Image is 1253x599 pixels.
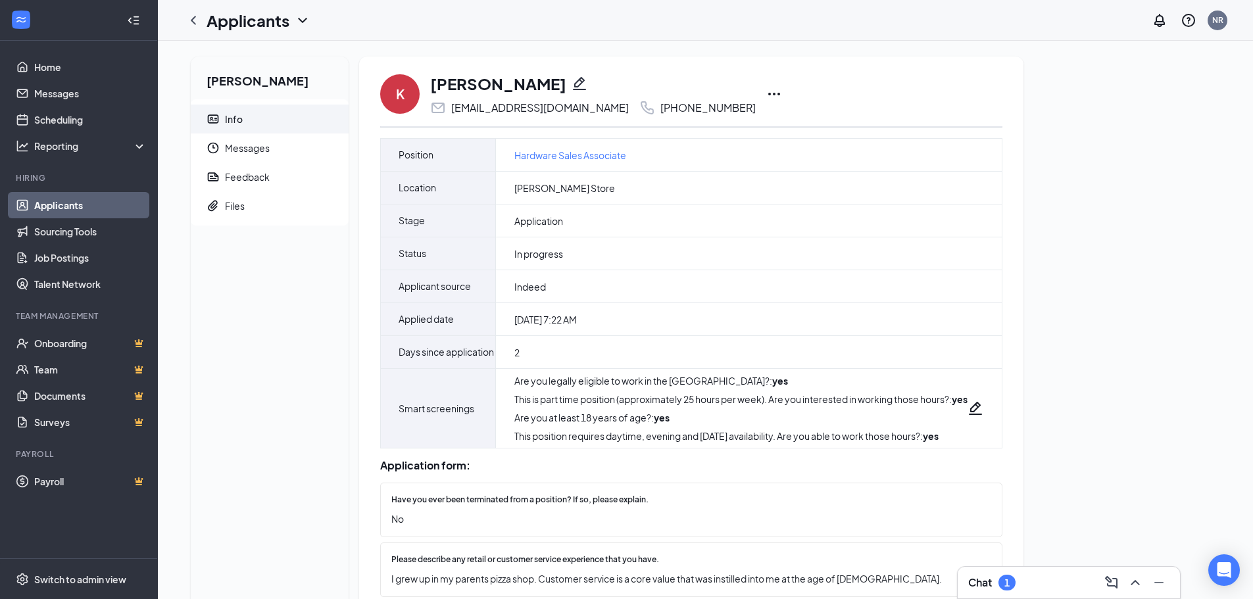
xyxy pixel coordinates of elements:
[191,133,349,162] a: ClockMessages
[654,412,670,423] strong: yes
[16,573,29,586] svg: Settings
[127,14,140,27] svg: Collapse
[572,76,587,91] svg: Pencil
[514,429,968,443] div: This position requires daytime, evening and [DATE] availability. Are you able to work those hours? :
[225,170,270,183] div: Feedback
[514,148,626,162] a: Hardware Sales Associate
[391,554,659,566] span: Please describe any retail or customer service experience that you have.
[399,303,454,335] span: Applied date
[295,12,310,28] svg: ChevronDown
[1148,572,1169,593] button: Minimize
[16,172,144,183] div: Hiring
[34,245,147,271] a: Job Postings
[207,9,289,32] h1: Applicants
[399,139,433,171] span: Position
[514,393,968,406] div: This is part time position (approximately 25 hours per week). Are you interested in working those...
[207,170,220,183] svg: Report
[391,512,978,526] span: No
[225,199,245,212] div: Files
[1101,572,1122,593] button: ComposeMessage
[399,393,474,425] span: Smart screenings
[399,270,471,302] span: Applicant source
[34,271,147,297] a: Talent Network
[766,86,782,102] svg: Ellipses
[514,280,546,293] span: Indeed
[451,101,629,114] div: [EMAIL_ADDRESS][DOMAIN_NAME]
[952,393,968,405] strong: yes
[34,409,147,435] a: SurveysCrown
[34,573,126,586] div: Switch to admin view
[1151,575,1167,590] svg: Minimize
[514,411,968,424] div: Are you at least 18 years of age? :
[207,141,220,155] svg: Clock
[191,57,349,99] h2: [PERSON_NAME]
[16,310,144,322] div: Team Management
[396,85,405,103] div: K
[34,54,147,80] a: Home
[380,459,1002,472] div: Application form:
[391,571,978,586] span: I grew up in my parents pizza shop. Customer service is a core value that was instilled into me a...
[514,346,520,359] span: 2
[1125,572,1146,593] button: ChevronUp
[968,400,983,416] svg: Pencil
[34,330,147,356] a: OnboardingCrown
[772,375,788,387] strong: yes
[1212,14,1223,26] div: NR
[514,214,563,228] span: Application
[16,448,144,460] div: Payroll
[1127,575,1143,590] svg: ChevronUp
[207,199,220,212] svg: Paperclip
[34,107,147,133] a: Scheduling
[191,191,349,220] a: PaperclipFiles
[225,133,338,162] span: Messages
[399,172,436,204] span: Location
[514,313,577,326] span: [DATE] 7:22 AM
[430,100,446,116] svg: Email
[1152,12,1167,28] svg: Notifications
[1181,12,1196,28] svg: QuestionInfo
[660,101,756,114] div: [PHONE_NUMBER]
[34,218,147,245] a: Sourcing Tools
[639,100,655,116] svg: Phone
[399,237,426,270] span: Status
[34,383,147,409] a: DocumentsCrown
[34,192,147,218] a: Applicants
[191,162,349,191] a: ReportFeedback
[1004,577,1010,588] div: 1
[34,356,147,383] a: TeamCrown
[923,430,939,442] strong: yes
[1104,575,1119,590] svg: ComposeMessage
[34,80,147,107] a: Messages
[34,139,147,153] div: Reporting
[399,204,425,237] span: Stage
[191,105,349,133] a: ContactCardInfo
[16,139,29,153] svg: Analysis
[430,72,566,95] h1: [PERSON_NAME]
[185,12,201,28] svg: ChevronLeft
[34,468,147,494] a: PayrollCrown
[1208,554,1240,586] div: Open Intercom Messenger
[399,336,494,368] span: Days since application
[514,374,968,387] div: Are you legally eligible to work in the [GEOGRAPHIC_DATA]? :
[14,13,28,26] svg: WorkstreamLogo
[207,112,220,126] svg: ContactCard
[225,112,243,126] div: Info
[514,181,615,195] span: [PERSON_NAME] Store
[391,494,649,506] span: Have you ever been terminated from a position? If so, please explain.
[514,247,563,260] span: In progress
[968,575,992,590] h3: Chat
